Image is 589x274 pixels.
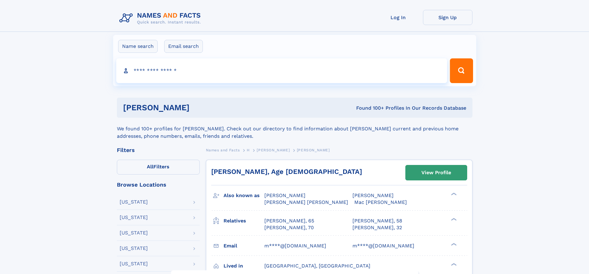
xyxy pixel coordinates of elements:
[297,148,330,152] span: [PERSON_NAME]
[117,147,200,153] div: Filters
[224,190,264,201] h3: Also known as
[264,224,314,231] a: [PERSON_NAME], 70
[118,40,158,53] label: Name search
[224,216,264,226] h3: Relatives
[247,146,250,154] a: H
[421,166,451,180] div: View Profile
[206,146,240,154] a: Names and Facts
[123,104,273,112] h1: [PERSON_NAME]
[117,182,200,188] div: Browse Locations
[450,242,457,246] div: ❯
[264,199,348,205] span: [PERSON_NAME] [PERSON_NAME]
[147,164,153,170] span: All
[450,192,457,196] div: ❯
[352,224,402,231] a: [PERSON_NAME], 32
[264,192,305,198] span: [PERSON_NAME]
[120,230,148,235] div: [US_STATE]
[257,148,290,152] span: [PERSON_NAME]
[373,10,423,25] a: Log In
[120,261,148,266] div: [US_STATE]
[352,217,402,224] a: [PERSON_NAME], 58
[120,246,148,251] div: [US_STATE]
[450,262,457,266] div: ❯
[406,165,467,180] a: View Profile
[264,217,314,224] a: [PERSON_NAME], 65
[120,200,148,204] div: [US_STATE]
[117,118,472,140] div: We found 100+ profiles for [PERSON_NAME]. Check out our directory to find information about [PERS...
[423,10,472,25] a: Sign Up
[117,10,206,27] img: Logo Names and Facts
[264,263,370,269] span: [GEOGRAPHIC_DATA], [GEOGRAPHIC_DATA]
[211,168,362,175] a: [PERSON_NAME], Age [DEMOGRAPHIC_DATA]
[273,105,466,112] div: Found 100+ Profiles In Our Records Database
[450,58,473,83] button: Search Button
[117,160,200,175] label: Filters
[164,40,203,53] label: Email search
[354,199,407,205] span: Mac [PERSON_NAME]
[450,217,457,221] div: ❯
[247,148,250,152] span: H
[120,215,148,220] div: [US_STATE]
[224,261,264,271] h3: Lived in
[116,58,447,83] input: search input
[352,192,394,198] span: [PERSON_NAME]
[224,241,264,251] h3: Email
[257,146,290,154] a: [PERSON_NAME]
